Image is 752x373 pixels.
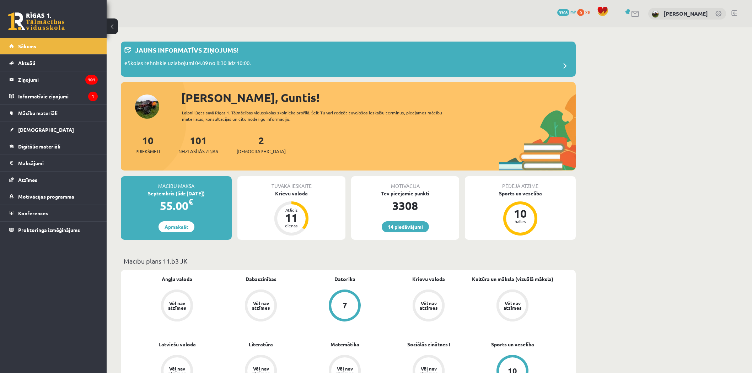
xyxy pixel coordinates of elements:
[9,188,98,205] a: Motivācijas programma
[9,121,98,138] a: [DEMOGRAPHIC_DATA]
[9,105,98,121] a: Mācību materiāli
[18,126,74,133] span: [DEMOGRAPHIC_DATA]
[407,341,450,348] a: Sociālās zinātnes I
[124,59,251,69] p: eSkolas tehniskie uzlabojumi 04.09 no 8:30 līdz 10:00.
[135,290,219,323] a: Vēl nav atzīmes
[159,341,196,348] a: Latviešu valoda
[557,9,576,15] a: 3308 mP
[351,176,459,190] div: Motivācija
[9,55,98,71] a: Aktuāli
[351,190,459,197] div: Tev pieejamie punkti
[472,275,553,283] a: Kultūra un māksla (vizuālā māksla)
[251,301,271,310] div: Vēl nav atzīmes
[178,148,218,155] span: Neizlasītās ziņas
[188,196,193,207] span: €
[18,210,48,216] span: Konferences
[281,212,302,223] div: 11
[135,45,238,55] p: Jauns informatīvs ziņojums!
[249,341,273,348] a: Literatūra
[18,177,37,183] span: Atzīmes
[162,275,192,283] a: Angļu valoda
[167,301,187,310] div: Vēl nav atzīmes
[18,88,98,104] legend: Informatīvie ziņojumi
[237,134,286,155] a: 2[DEMOGRAPHIC_DATA]
[570,9,576,15] span: mP
[237,148,286,155] span: [DEMOGRAPHIC_DATA]
[181,89,576,106] div: [PERSON_NAME], Guntis!
[303,290,387,323] a: 7
[237,190,345,237] a: Krievu valoda Atlicis 11 dienas
[18,143,60,150] span: Digitālie materiāli
[334,275,355,283] a: Datorika
[18,193,74,200] span: Motivācijas programma
[9,222,98,238] a: Proktoringa izmēģinājums
[331,341,359,348] a: Matemātika
[9,172,98,188] a: Atzīmes
[219,290,303,323] a: Vēl nav atzīmes
[510,208,531,219] div: 10
[281,223,302,228] div: dienas
[237,190,345,197] div: Krievu valoda
[387,290,471,323] a: Vēl nav atzīmes
[281,208,302,212] div: Atlicis
[419,301,439,310] div: Vēl nav atzīmes
[577,9,584,16] span: 0
[491,341,534,348] a: Sports un veselība
[159,221,194,232] a: Apmaksāt
[9,71,98,88] a: Ziņojumi101
[503,301,522,310] div: Vēl nav atzīmes
[465,190,576,237] a: Sports un veselība 10 balles
[343,302,347,309] div: 7
[9,88,98,104] a: Informatīvie ziņojumi1
[9,38,98,54] a: Sākums
[18,110,58,116] span: Mācību materiāli
[18,155,98,171] legend: Maksājumi
[557,9,569,16] span: 3308
[18,227,80,233] span: Proktoringa izmēģinājums
[237,176,345,190] div: Tuvākā ieskaite
[577,9,593,15] a: 0 xp
[465,176,576,190] div: Pēdējā atzīme
[510,219,531,223] div: balles
[246,275,276,283] a: Dabaszinības
[178,134,218,155] a: 101Neizlasītās ziņas
[9,138,98,155] a: Digitālie materiāli
[382,221,429,232] a: 14 piedāvājumi
[182,109,455,122] div: Laipni lūgts savā Rīgas 1. Tālmācības vidusskolas skolnieka profilā. Šeit Tu vari redzēt tuvojošo...
[9,205,98,221] a: Konferences
[121,176,232,190] div: Mācību maksa
[18,43,36,49] span: Sākums
[585,9,590,15] span: xp
[88,92,98,101] i: 1
[8,12,65,30] a: Rīgas 1. Tālmācības vidusskola
[9,155,98,171] a: Maksājumi
[135,134,160,155] a: 10Priekšmeti
[124,256,573,266] p: Mācību plāns 11.b3 JK
[412,275,445,283] a: Krievu valoda
[121,197,232,214] div: 55.00
[124,45,572,73] a: Jauns informatīvs ziņojums! eSkolas tehniskie uzlabojumi 04.09 no 8:30 līdz 10:00.
[121,190,232,197] div: Septembris (līdz [DATE])
[351,197,459,214] div: 3308
[85,75,98,85] i: 101
[664,10,708,17] a: [PERSON_NAME]
[465,190,576,197] div: Sports un veselība
[135,148,160,155] span: Priekšmeti
[652,11,659,18] img: Guntis Smalkais
[18,71,98,88] legend: Ziņojumi
[471,290,554,323] a: Vēl nav atzīmes
[18,60,35,66] span: Aktuāli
